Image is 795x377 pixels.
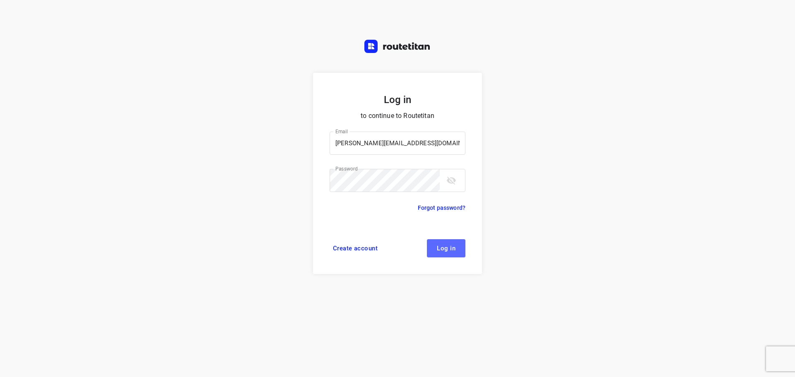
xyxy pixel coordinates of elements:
[333,245,378,252] span: Create account
[443,172,460,189] button: toggle password visibility
[330,239,381,257] a: Create account
[437,245,455,252] span: Log in
[418,203,465,213] a: Forgot password?
[364,40,431,55] a: Routetitan
[330,110,465,122] p: to continue to Routetitan
[364,40,431,53] img: Routetitan
[330,93,465,107] h5: Log in
[427,239,465,257] button: Log in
